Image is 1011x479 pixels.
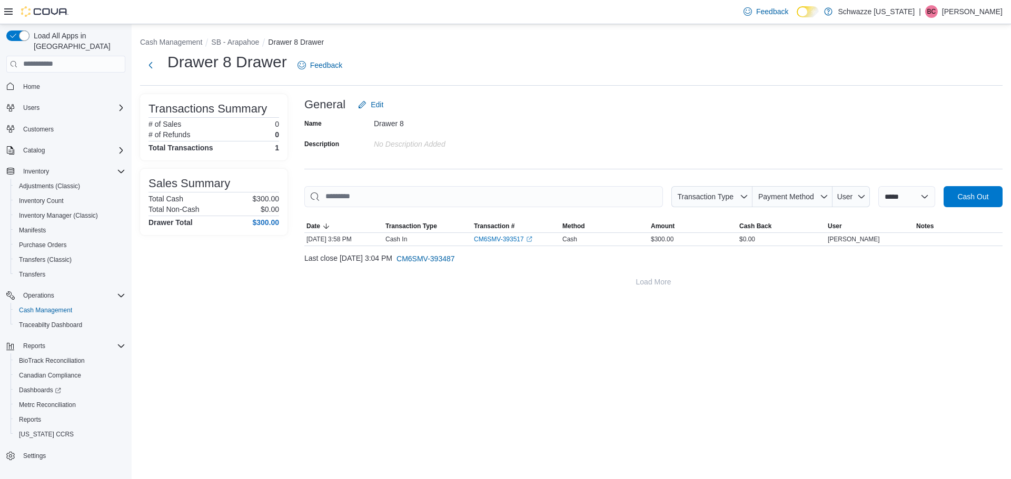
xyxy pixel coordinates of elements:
[651,222,675,230] span: Amount
[942,5,1003,18] p: [PERSON_NAME]
[275,120,279,128] p: 0
[371,99,383,110] span: Edit
[758,192,814,201] span: Payment Method
[397,253,455,264] span: CM6SMV-393487
[21,6,68,17] img: Cova
[148,195,183,203] h6: Total Cash
[29,30,125,52] span: Load All Apps in [GEOGRAPHIC_DATA]
[15,195,125,207] span: Inventory Count
[19,401,76,409] span: Metrc Reconciliation
[837,192,853,201] span: User
[261,205,279,213] p: $0.00
[11,318,130,332] button: Traceabilty Dashboard
[11,368,130,383] button: Canadian Compliance
[2,448,130,463] button: Settings
[304,233,383,246] div: [DATE] 3:58 PM
[304,248,1003,269] div: Last close [DATE] 3:04 PM
[752,186,832,207] button: Payment Method
[19,182,80,190] span: Adjustments (Classic)
[19,241,67,249] span: Purchase Orders
[19,101,44,114] button: Users
[304,98,345,111] h3: General
[15,224,125,237] span: Manifests
[636,277,671,287] span: Load More
[15,319,125,331] span: Traceabilty Dashboard
[23,104,39,112] span: Users
[19,123,125,136] span: Customers
[275,130,279,139] p: 0
[304,186,663,207] input: This is a search bar. As you type, the results lower in the page will automatically filter.
[19,306,72,314] span: Cash Management
[828,235,880,243] span: [PERSON_NAME]
[649,220,737,232] button: Amount
[838,5,915,18] p: Schwazze [US_STATE]
[15,413,125,426] span: Reports
[19,340,125,352] span: Reports
[19,226,46,235] span: Manifests
[15,209,102,222] a: Inventory Manager (Classic)
[739,1,792,22] a: Feedback
[19,415,41,424] span: Reports
[15,354,89,367] a: BioTrack Reconciliation
[671,186,752,207] button: Transaction Type
[252,195,279,203] p: $300.00
[148,120,181,128] h6: # of Sales
[268,38,324,46] button: Drawer 8 Drawer
[914,220,1003,232] button: Notes
[19,430,74,439] span: [US_STATE] CCRS
[15,384,65,396] a: Dashboards
[148,205,200,213] h6: Total Non-Cash
[374,136,515,148] div: No Description added
[2,143,130,158] button: Catalog
[739,222,771,230] span: Cash Back
[15,354,125,367] span: BioTrack Reconciliation
[15,319,86,331] a: Traceabilty Dashboard
[148,218,193,227] h4: Drawer Total
[383,220,472,232] button: Transaction Type
[15,399,125,411] span: Metrc Reconciliation
[11,193,130,208] button: Inventory Count
[797,6,819,17] input: Dark Mode
[19,165,125,178] span: Inventory
[562,222,585,230] span: Method
[19,144,49,157] button: Catalog
[11,179,130,193] button: Adjustments (Classic)
[15,239,125,251] span: Purchase Orders
[2,164,130,179] button: Inventory
[15,384,125,396] span: Dashboards
[23,146,45,155] span: Catalog
[927,5,936,18] span: BC
[385,235,407,243] p: Cash In
[15,304,125,317] span: Cash Management
[23,342,45,350] span: Reports
[23,83,40,91] span: Home
[11,383,130,398] a: Dashboards
[19,289,58,302] button: Operations
[148,177,230,190] h3: Sales Summary
[385,222,437,230] span: Transaction Type
[374,115,515,128] div: Drawer 8
[832,186,870,207] button: User
[19,356,85,365] span: BioTrack Reconciliation
[304,220,383,232] button: Date
[919,5,921,18] p: |
[19,289,125,302] span: Operations
[15,180,84,192] a: Adjustments (Classic)
[140,55,161,76] button: Next
[304,140,339,148] label: Description
[19,256,72,264] span: Transfers (Classic)
[15,253,76,266] a: Transfers (Classic)
[19,211,98,220] span: Inventory Manager (Classic)
[2,121,130,137] button: Customers
[957,191,988,202] span: Cash Out
[19,144,125,157] span: Catalog
[19,197,64,205] span: Inventory Count
[23,167,49,176] span: Inventory
[15,428,78,441] a: [US_STATE] CCRS
[925,5,938,18] div: Brennan Croy
[11,208,130,223] button: Inventory Manager (Classic)
[23,125,54,134] span: Customers
[15,268,125,281] span: Transfers
[2,288,130,303] button: Operations
[472,220,560,232] button: Transaction #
